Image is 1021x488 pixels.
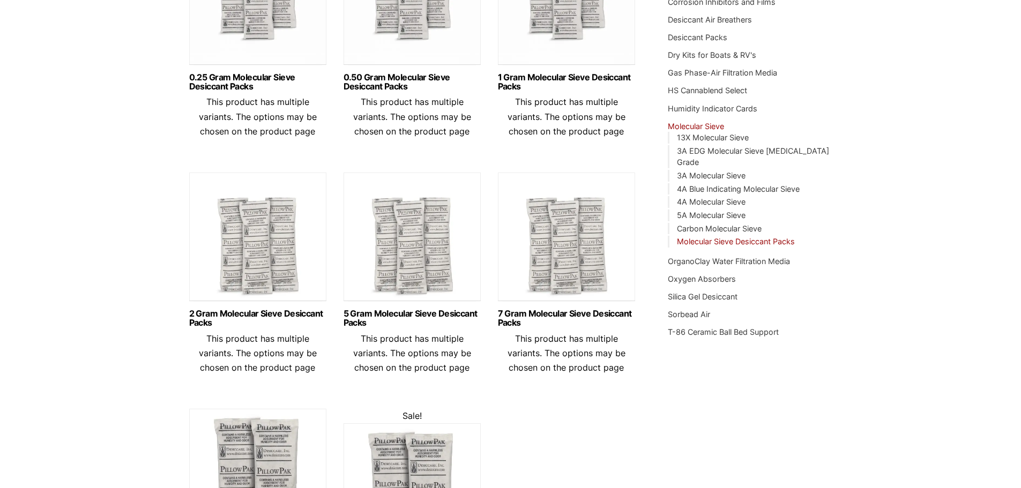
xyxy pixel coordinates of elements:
[189,309,326,327] a: 2 Gram Molecular Sieve Desiccant Packs
[668,327,779,336] a: T-86 Ceramic Ball Bed Support
[189,73,326,91] a: 0.25 Gram Molecular Sieve Desiccant Packs
[508,333,625,373] span: This product has multiple variants. The options may be chosen on the product page
[668,104,757,113] a: Humidity Indicator Cards
[677,171,746,180] a: 3A Molecular Sieve
[498,309,635,327] a: 7 Gram Molecular Sieve Desiccant Packs
[668,33,727,42] a: Desiccant Packs
[199,96,317,136] span: This product has multiple variants. The options may be chosen on the product page
[668,50,756,59] a: Dry Kits for Boats & RV's
[668,68,777,77] a: Gas Phase-Air Filtration Media
[668,292,737,301] a: Silica Gel Desiccant
[677,184,800,193] a: 4A Blue Indicating Molecular Sieve
[668,274,736,283] a: Oxygen Absorbers
[677,211,746,220] a: 5A Molecular Sieve
[677,237,795,246] a: Molecular Sieve Desiccant Packs
[199,333,317,373] span: This product has multiple variants. The options may be chosen on the product page
[403,410,422,421] span: Sale!
[344,73,481,91] a: 0.50 Gram Molecular Sieve Desiccant Packs
[668,15,752,24] a: Desiccant Air Breathers
[508,96,625,136] span: This product has multiple variants. The options may be chosen on the product page
[677,133,749,142] a: 13X Molecular Sieve
[668,310,710,319] a: Sorbead Air
[353,333,471,373] span: This product has multiple variants. The options may be chosen on the product page
[353,96,471,136] span: This product has multiple variants. The options may be chosen on the product page
[668,86,747,95] a: HS Cannablend Select
[498,73,635,91] a: 1 Gram Molecular Sieve Desiccant Packs
[677,224,762,233] a: Carbon Molecular Sieve
[344,309,481,327] a: 5 Gram Molecular Sieve Desiccant Packs
[668,257,790,266] a: OrganoClay Water Filtration Media
[677,197,746,206] a: 4A Molecular Sieve
[668,122,724,131] a: Molecular Sieve
[677,146,829,167] a: 3A EDG Molecular Sieve [MEDICAL_DATA] Grade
